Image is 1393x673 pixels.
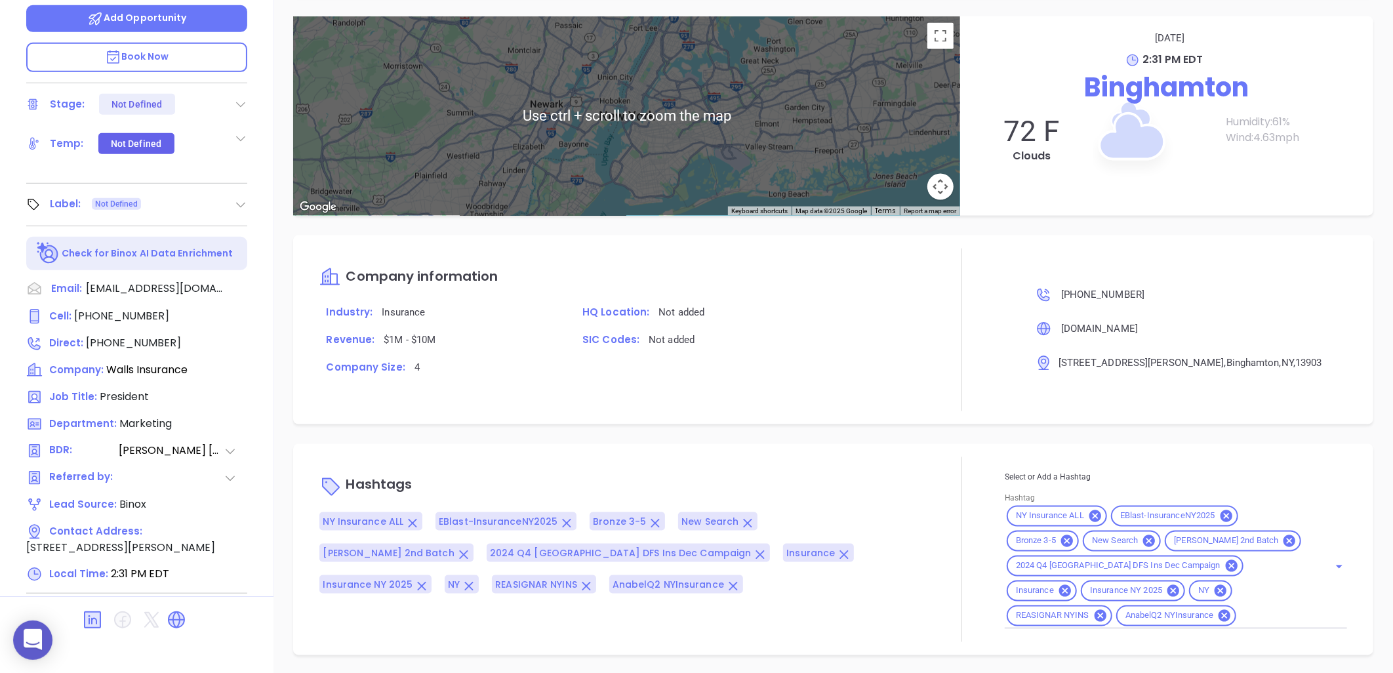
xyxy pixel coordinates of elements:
img: Ai-Enrich-DaqCidB-.svg [37,242,60,265]
span: [DOMAIN_NAME] [1061,323,1138,335]
div: 2024 Q4 [GEOGRAPHIC_DATA] DFS Ins Dec Campaign [1007,556,1243,577]
button: Map camera controls [927,174,954,200]
span: Bronze 3-5 [1008,536,1064,547]
span: Insurance [786,547,835,560]
span: Industry: [326,305,373,319]
div: Insurance [1007,581,1077,602]
div: Stage: [50,94,85,114]
span: Company information [346,267,498,285]
span: Add Opportunity [87,11,187,24]
span: Department: [49,417,117,430]
span: Not added [649,334,695,346]
p: Select or Add a Hashtag [1005,470,1347,485]
span: EBlast-InsuranceNY2025 [1112,511,1223,522]
div: REASIGNAR NYINS [1007,605,1112,626]
span: AnabelQ2 NYInsurance [1118,611,1222,622]
a: Terms (opens in new tab) [875,206,896,216]
span: [PERSON_NAME] 2nd Batch [1166,536,1286,547]
div: Bronze 3-5 [1007,531,1079,552]
span: [PERSON_NAME] [PERSON_NAME] [119,443,224,459]
p: 72 F [973,114,1090,148]
span: Bronze 3-5 [593,516,646,529]
span: 2024 Q4 [GEOGRAPHIC_DATA] DFS Ins Dec Campaign [1008,561,1228,572]
div: Not Defined [111,133,161,154]
span: NY Insurance ALL [323,516,403,529]
span: [PHONE_NUMBER] [86,335,181,350]
span: Insurance NY 2025 [1082,586,1170,597]
span: REASIGNAR NYINS [1008,611,1097,622]
span: 2:31 PM EDT [1143,52,1203,67]
a: Report a map error [904,207,956,214]
div: Temp: [50,134,84,153]
div: Not Defined [111,94,162,115]
span: Lead Source: [49,497,117,511]
span: 2:31 PM EDT [111,566,169,581]
span: Binox [119,497,146,512]
span: NY [1190,586,1217,597]
span: Not Defined [95,197,138,211]
span: Insurance [382,306,425,318]
span: 4 [414,361,420,373]
a: Company information [319,270,498,285]
span: Company Size: [326,360,405,374]
span: Revenue: [326,333,374,346]
div: [PERSON_NAME] 2nd Batch [1165,531,1301,552]
span: Company: [49,363,104,377]
button: Open [1330,558,1348,576]
span: [STREET_ADDRESS][PERSON_NAME] [26,540,215,555]
span: SIC Codes: [582,333,639,346]
span: Email: [51,281,82,298]
img: Clouds [1064,71,1195,203]
span: Marketing [119,416,172,431]
span: President [100,389,149,404]
span: BDR: [49,443,117,459]
span: Contact Address: [49,524,142,538]
span: Direct : [49,336,83,350]
p: Clouds [973,148,1090,164]
p: Binghamton [973,68,1360,107]
span: Not added [658,306,704,318]
span: New Search [681,516,738,529]
span: [EMAIL_ADDRESS][DOMAIN_NAME] [86,281,224,296]
p: Wind: 4.63 mph [1226,130,1360,146]
span: Hashtags [346,476,412,494]
span: Map data ©2025 Google [796,207,867,214]
span: 2024 Q4 [GEOGRAPHIC_DATA] DFS Ins Dec Campaign [490,547,752,560]
div: NY Insurance ALL [1007,506,1107,527]
span: Cell : [49,309,71,323]
button: Keyboard shortcuts [731,207,788,216]
div: NY [1189,581,1232,602]
p: Check for Binox AI Data Enrichment [62,247,233,260]
span: [PHONE_NUMBER] [74,308,169,323]
p: Humidity: 61 % [1226,114,1360,130]
img: Google [296,199,340,216]
a: Open this area in Google Maps (opens a new window) [296,199,340,216]
span: $1M - $10M [384,334,435,346]
span: REASIGNAR NYINS [495,579,577,592]
span: Walls Insurance [106,362,188,377]
div: EBlast-InsuranceNY2025 [1111,506,1238,527]
div: Insurance NY 2025 [1081,581,1185,602]
span: , 13903 [1293,357,1322,369]
label: Hashtag [1005,495,1035,502]
span: , NY [1280,357,1293,369]
span: Book Now [105,50,169,63]
div: Label: [50,194,81,214]
span: NY [448,579,460,592]
span: [STREET_ADDRESS][PERSON_NAME] [1059,357,1224,369]
span: AnabelQ2 NYInsurance [613,579,724,592]
span: EBlast-InsuranceNY2025 [439,516,557,529]
span: HQ Location: [582,305,649,319]
span: [PHONE_NUMBER] [1061,289,1144,300]
span: [PERSON_NAME] 2nd Batch [323,547,454,560]
span: Insurance NY 2025 [323,579,413,592]
div: AnabelQ2 NYInsurance [1116,605,1237,626]
div: New Search [1083,531,1161,552]
span: NY Insurance ALL [1008,511,1092,522]
span: New Search [1084,536,1146,547]
span: Referred by: [49,470,117,486]
span: Job Title: [49,390,97,403]
span: Insurance [1008,586,1062,597]
button: Toggle fullscreen view [927,23,954,49]
span: Local Time: [49,567,108,581]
